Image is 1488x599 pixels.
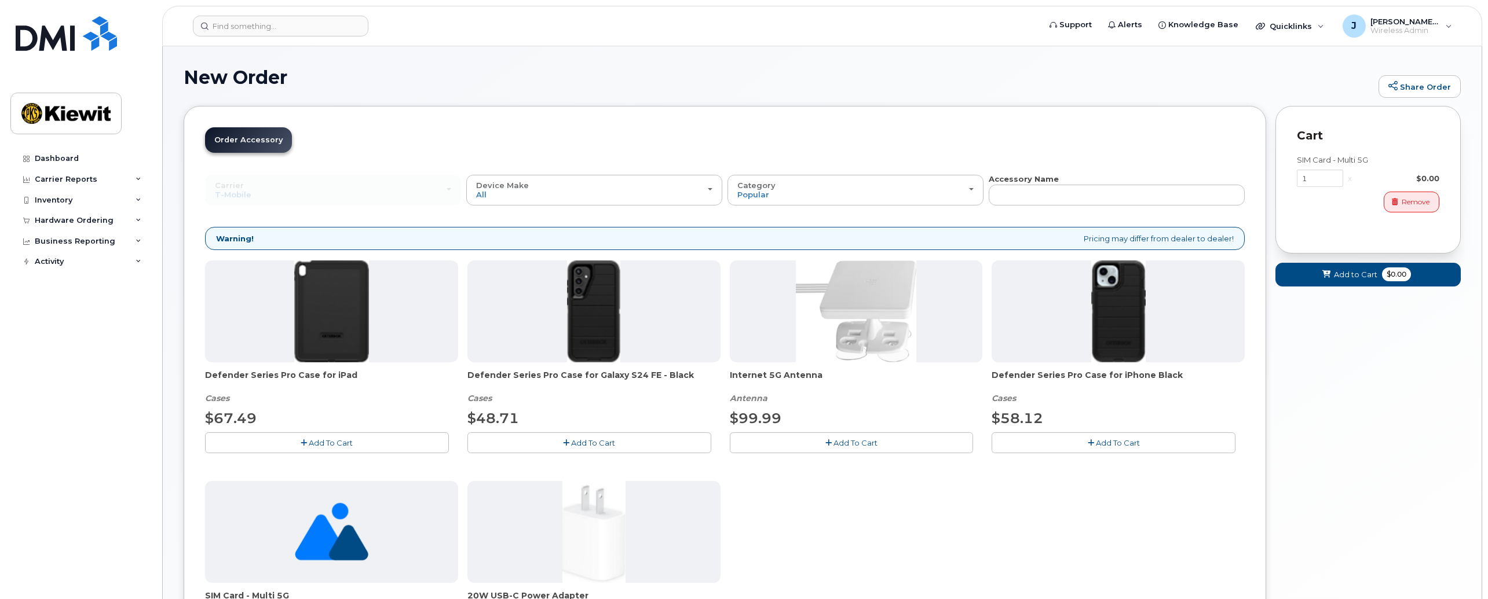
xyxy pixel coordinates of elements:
span: Add To Cart [1096,438,1140,447]
div: $0.00 [1357,173,1439,184]
span: $48.71 [467,410,519,427]
span: Popular [737,190,769,199]
strong: Accessory Name [989,174,1059,183]
a: Share Order [1379,75,1461,98]
iframe: Messenger Launcher [1438,549,1479,590]
p: Cart [1297,127,1439,144]
span: Add To Cart [571,438,615,447]
div: x [1343,173,1357,184]
span: Device Make [476,181,529,190]
span: Defender Series Pro Case for iPhone Black [992,369,1245,392]
em: Cases [467,393,492,403]
span: Add To Cart [833,438,878,447]
em: Antenna [730,393,767,403]
button: Add To Cart [467,432,711,453]
button: Device Make All [466,175,722,205]
img: apple20w.jpg [562,481,626,583]
div: Defender Series Pro Case for iPad [205,369,458,404]
span: $99.99 [730,410,781,427]
em: Cases [992,393,1016,403]
span: Defender Series Pro Case for iPad [205,369,458,392]
div: Defender Series Pro Case for Galaxy S24 FE - Black [467,369,721,404]
span: Order Accessory [214,135,283,144]
span: Remove [1402,197,1429,207]
div: Pricing may differ from dealer to dealer! [205,227,1245,251]
button: Add To Cart [992,432,1235,453]
strong: Warning! [216,233,254,244]
span: $58.12 [992,410,1043,427]
img: defenderipad10thgen.png [294,260,369,362]
button: Remove [1384,192,1439,212]
span: $67.49 [205,410,257,427]
button: Add to Cart $0.00 [1275,263,1461,286]
span: $0.00 [1382,267,1411,281]
h1: New Order [184,67,1373,87]
button: Add To Cart [205,432,449,453]
span: Defender Series Pro Case for Galaxy S24 FE - Black [467,369,721,392]
button: Add To Cart [730,432,974,453]
img: defenders23fe.png [567,260,620,362]
button: Category Popular [727,175,984,205]
img: TMobile_5G_Ant.png [796,260,916,362]
img: defenderiphone14.png [1091,260,1146,362]
span: Add To Cart [309,438,353,447]
span: All [476,190,487,199]
div: Internet 5G Antenna [730,369,983,404]
em: Cases [205,393,229,403]
span: Internet 5G Antenna [730,369,983,392]
span: Add to Cart [1334,269,1377,280]
span: Category [737,181,776,190]
img: no_image_found-2caef05468ed5679b831cfe6fc140e25e0c280774317ffc20a367ab7fd17291e.png [295,481,368,583]
div: Defender Series Pro Case for iPhone Black [992,369,1245,404]
div: SIM Card - Multi 5G [1297,155,1439,166]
